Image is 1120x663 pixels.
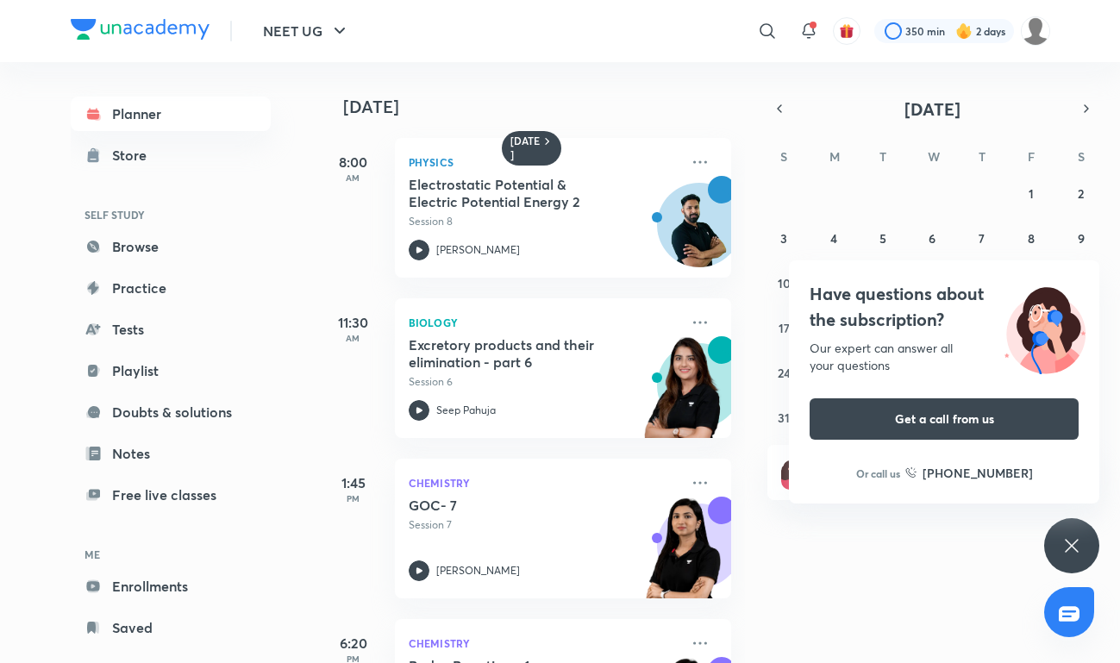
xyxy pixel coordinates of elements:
[968,224,996,252] button: August 7, 2025
[780,230,787,247] abbr: August 3, 2025
[905,464,1033,482] a: [PHONE_NUMBER]
[929,230,935,247] abbr: August 6, 2025
[409,336,623,371] h5: Excretory products and their elimination - part 6
[904,97,960,121] span: [DATE]
[71,540,271,569] h6: ME
[409,152,679,172] p: Physics
[781,455,816,490] img: referral
[436,242,520,258] p: [PERSON_NAME]
[770,314,798,341] button: August 17, 2025
[770,403,798,431] button: August 31, 2025
[1078,148,1085,165] abbr: Saturday
[409,497,623,514] h5: GOC- 7
[71,312,271,347] a: Tests
[879,230,886,247] abbr: August 5, 2025
[979,230,985,247] abbr: August 7, 2025
[343,97,748,117] h4: [DATE]
[1017,224,1045,252] button: August 8, 2025
[71,200,271,229] h6: SELF STUDY
[991,281,1099,374] img: ttu_illustration_new.svg
[1078,185,1084,202] abbr: August 2, 2025
[778,365,791,381] abbr: August 24, 2025
[71,138,271,172] a: Store
[879,148,886,165] abbr: Tuesday
[830,230,837,247] abbr: August 4, 2025
[779,320,790,336] abbr: August 17, 2025
[71,436,271,471] a: Notes
[71,353,271,388] a: Playlist
[1029,185,1034,202] abbr: August 1, 2025
[319,312,388,333] h5: 11:30
[810,281,1079,333] h4: Have questions about the subscription?
[955,22,973,40] img: streak
[112,145,157,166] div: Store
[1017,179,1045,207] button: August 1, 2025
[1021,16,1050,46] img: Disha C
[71,271,271,305] a: Practice
[833,17,860,45] button: avatar
[510,134,541,162] h6: [DATE]
[820,224,848,252] button: August 4, 2025
[436,403,496,418] p: Seep Pahuja
[856,466,900,481] p: Or call us
[319,633,388,654] h5: 6:20
[319,472,388,493] h5: 1:45
[409,633,679,654] p: Chemistry
[918,224,946,252] button: August 6, 2025
[636,497,731,616] img: unacademy
[778,275,791,291] abbr: August 10, 2025
[1067,224,1095,252] button: August 9, 2025
[928,148,940,165] abbr: Wednesday
[319,172,388,183] p: AM
[839,23,854,39] img: avatar
[770,224,798,252] button: August 3, 2025
[409,176,623,210] h5: Electrostatic Potential & Electric Potential Energy 2
[1028,148,1035,165] abbr: Friday
[409,472,679,493] p: Chemistry
[979,148,985,165] abbr: Thursday
[409,312,679,333] p: Biology
[71,478,271,512] a: Free live classes
[71,229,271,264] a: Browse
[770,269,798,297] button: August 10, 2025
[869,224,897,252] button: August 5, 2025
[636,336,731,455] img: unacademy
[409,517,679,533] p: Session 7
[780,148,787,165] abbr: Sunday
[71,97,271,131] a: Planner
[409,214,679,229] p: Session 8
[319,333,388,343] p: AM
[71,569,271,604] a: Enrollments
[71,395,271,429] a: Doubts & solutions
[319,493,388,504] p: PM
[810,398,1079,440] button: Get a call from us
[770,359,798,386] button: August 24, 2025
[1078,230,1085,247] abbr: August 9, 2025
[1028,230,1035,247] abbr: August 8, 2025
[319,152,388,172] h5: 8:00
[658,192,741,275] img: Avatar
[810,340,1079,374] div: Our expert can answer all your questions
[923,464,1033,482] h6: [PHONE_NUMBER]
[778,410,790,426] abbr: August 31, 2025
[253,14,360,48] button: NEET UG
[71,19,210,44] a: Company Logo
[829,148,840,165] abbr: Monday
[71,19,210,40] img: Company Logo
[792,97,1074,121] button: [DATE]
[1067,179,1095,207] button: August 2, 2025
[71,610,271,645] a: Saved
[409,374,679,390] p: Session 6
[436,563,520,579] p: [PERSON_NAME]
